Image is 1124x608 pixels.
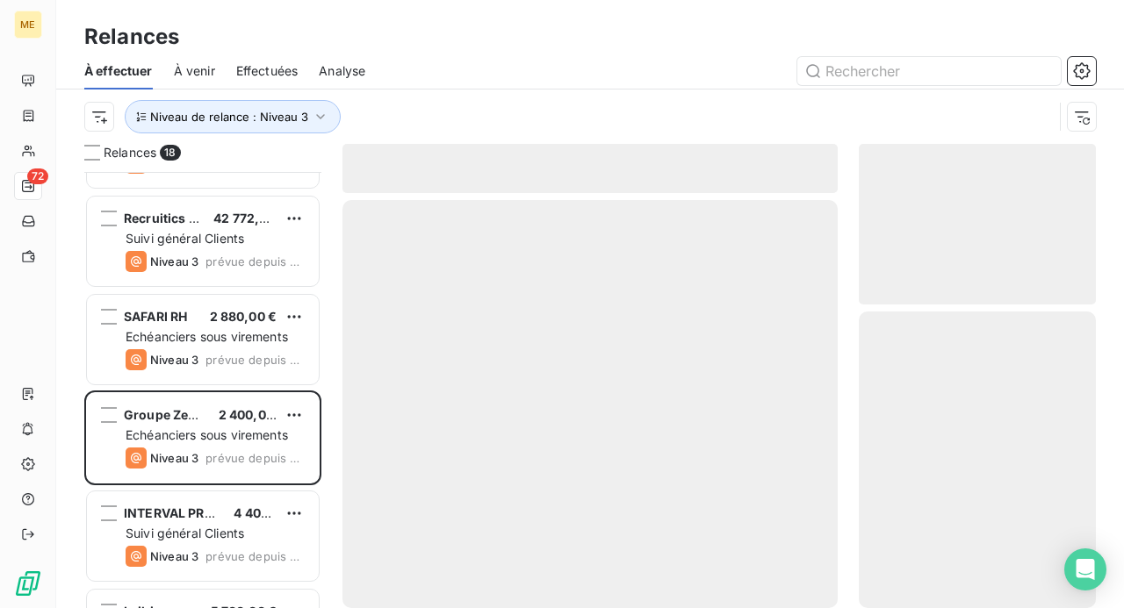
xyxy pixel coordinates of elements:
[150,451,198,465] span: Niveau 3
[124,211,212,225] span: Recruitics LLC
[84,172,321,608] div: grid
[104,144,156,161] span: Relances
[150,549,198,563] span: Niveau 3
[236,62,299,80] span: Effectuées
[174,62,215,80] span: À venir
[205,451,305,465] span: prévue depuis 2 jours
[125,100,341,133] button: Niveau de relance : Niveau 3
[84,62,153,80] span: À effectuer
[150,353,198,367] span: Niveau 3
[219,407,286,422] span: 2 400,00 €
[210,309,277,324] span: 2 880,00 €
[27,168,48,184] span: 72
[150,254,198,268] span: Niveau 3
[14,569,42,597] img: Logo LeanPay
[205,254,305,268] span: prévue depuis 7 jours
[124,309,187,324] span: SAFARI RH
[126,526,244,540] span: Suivi général Clients
[124,505,275,520] span: INTERVAL PRESTATIONS
[205,353,305,367] span: prévue depuis 2 jours
[234,505,301,520] span: 4 400,00 €
[124,407,217,422] span: Groupe Zephyr
[160,145,180,161] span: 18
[319,62,365,80] span: Analyse
[213,211,287,225] span: 42 772,00 €
[150,110,308,124] span: Niveau de relance : Niveau 3
[1064,548,1106,590] div: Open Intercom Messenger
[14,11,42,39] div: ME
[126,427,288,442] span: Echéanciers sous virements
[84,21,179,53] h3: Relances
[126,231,244,246] span: Suivi général Clients
[797,57,1061,85] input: Rechercher
[126,329,288,344] span: Echéanciers sous virements
[205,549,305,563] span: prévue depuis 2 jours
